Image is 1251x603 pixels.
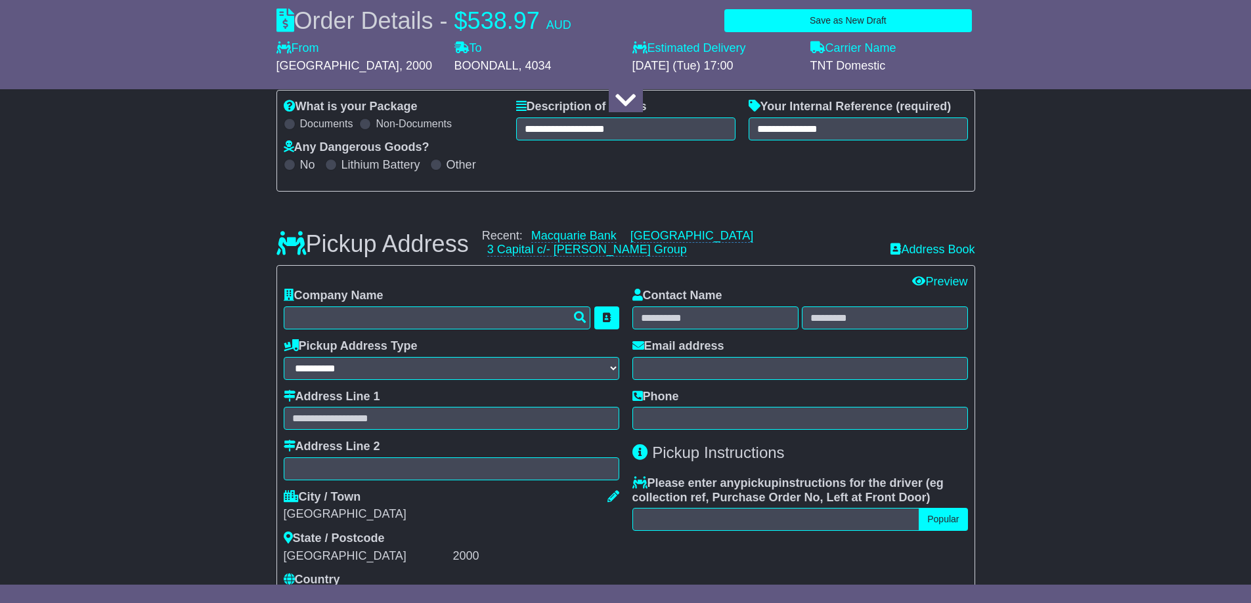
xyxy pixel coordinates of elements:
[632,339,724,354] label: Email address
[890,243,975,257] a: Address Book
[546,18,571,31] span: AUD
[454,59,519,72] span: BOONDALL
[399,59,432,72] span: , 2000
[632,59,797,73] div: [DATE] (Tue) 17:00
[632,476,944,504] span: eg collection ref, Purchase Order No, Left at Front Door
[284,531,385,546] label: State / Postcode
[487,243,687,257] a: 3 Capital c/- [PERSON_NAME] Group
[724,9,971,32] button: Save as New Draft
[632,390,679,404] label: Phone
[284,490,361,505] label: City / Town
[810,59,975,73] div: TNT Domestic
[468,7,540,34] span: 538.97
[519,59,552,72] span: , 4034
[284,507,619,522] div: [GEOGRAPHIC_DATA]
[630,229,753,243] a: [GEOGRAPHIC_DATA]
[447,158,476,173] label: Other
[531,229,617,243] a: Macquarie Bank
[284,549,450,564] div: [GEOGRAPHIC_DATA]
[376,117,452,130] label: Non-Documents
[284,289,384,303] label: Company Name
[454,41,482,56] label: To
[284,100,418,114] label: What is your Package
[454,7,468,34] span: $
[632,289,722,303] label: Contact Name
[300,117,353,130] label: Documents
[284,440,380,454] label: Address Line 2
[632,476,968,505] label: Please enter any instructions for the driver ( )
[276,7,571,35] div: Order Details -
[284,573,340,587] label: Country
[632,41,797,56] label: Estimated Delivery
[284,339,418,354] label: Pickup Address Type
[276,59,399,72] span: [GEOGRAPHIC_DATA]
[912,275,967,288] a: Preview
[300,158,315,173] label: No
[482,229,878,257] div: Recent:
[284,390,380,404] label: Address Line 1
[652,444,784,461] span: Pickup Instructions
[341,158,420,173] label: Lithium Battery
[276,41,319,56] label: From
[810,41,896,56] label: Carrier Name
[453,549,619,564] div: 2000
[741,476,779,489] span: pickup
[276,231,469,257] h3: Pickup Address
[284,140,429,155] label: Any Dangerous Goods?
[919,508,967,531] button: Popular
